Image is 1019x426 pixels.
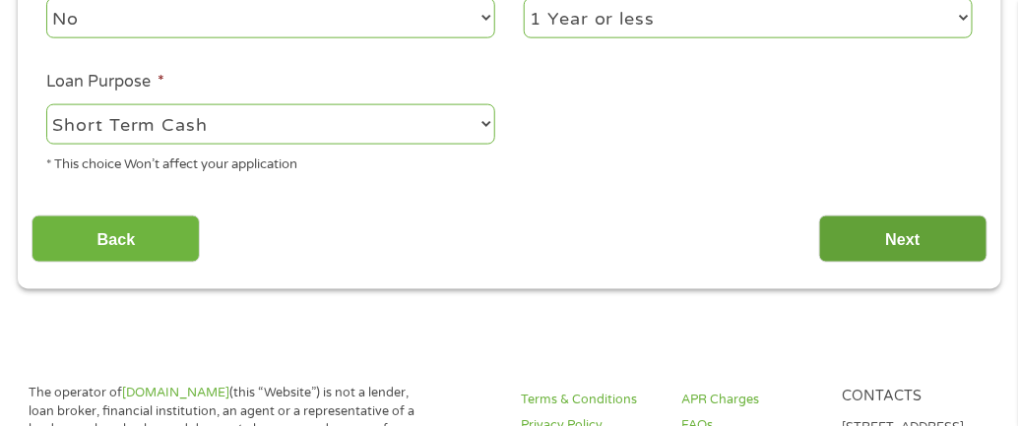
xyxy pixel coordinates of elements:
[819,215,987,264] input: Next
[522,392,658,410] a: Terms & Conditions
[46,148,495,174] div: * This choice Won’t affect your application
[32,215,200,264] input: Back
[46,72,164,92] label: Loan Purpose
[122,386,229,401] a: [DOMAIN_NAME]
[842,389,979,407] h4: Contacts
[681,392,817,410] a: APR Charges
